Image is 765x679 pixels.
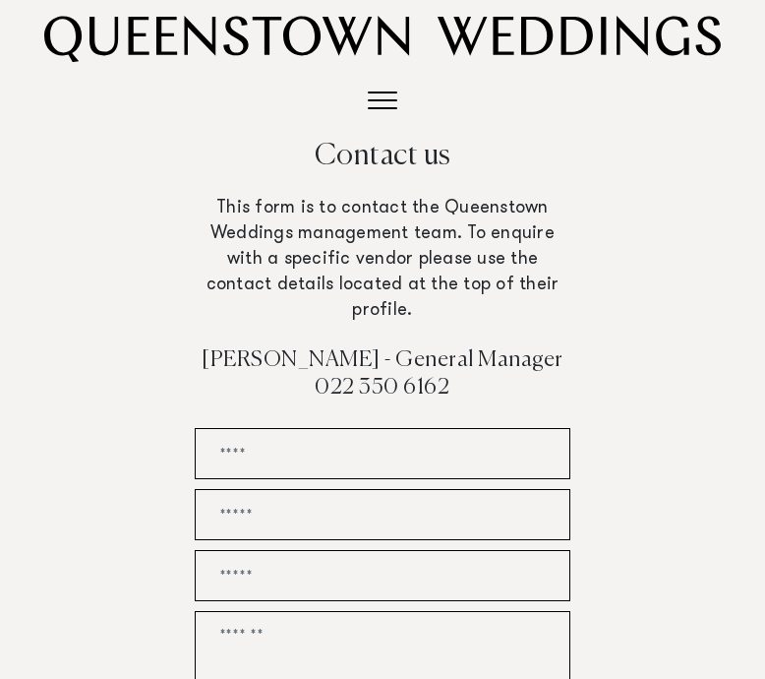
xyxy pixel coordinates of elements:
h1: Contact us [44,141,721,196]
p: This form is to contact the Queenstown Weddings management team. To enquire with a specific vendo... [195,196,571,324]
h4: [PERSON_NAME] - General Manager [195,348,571,376]
a: 022 350 6162 [315,377,449,399]
img: Queenstown Weddings Logo [44,16,721,62]
button: Toggle navigation [355,87,410,116]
